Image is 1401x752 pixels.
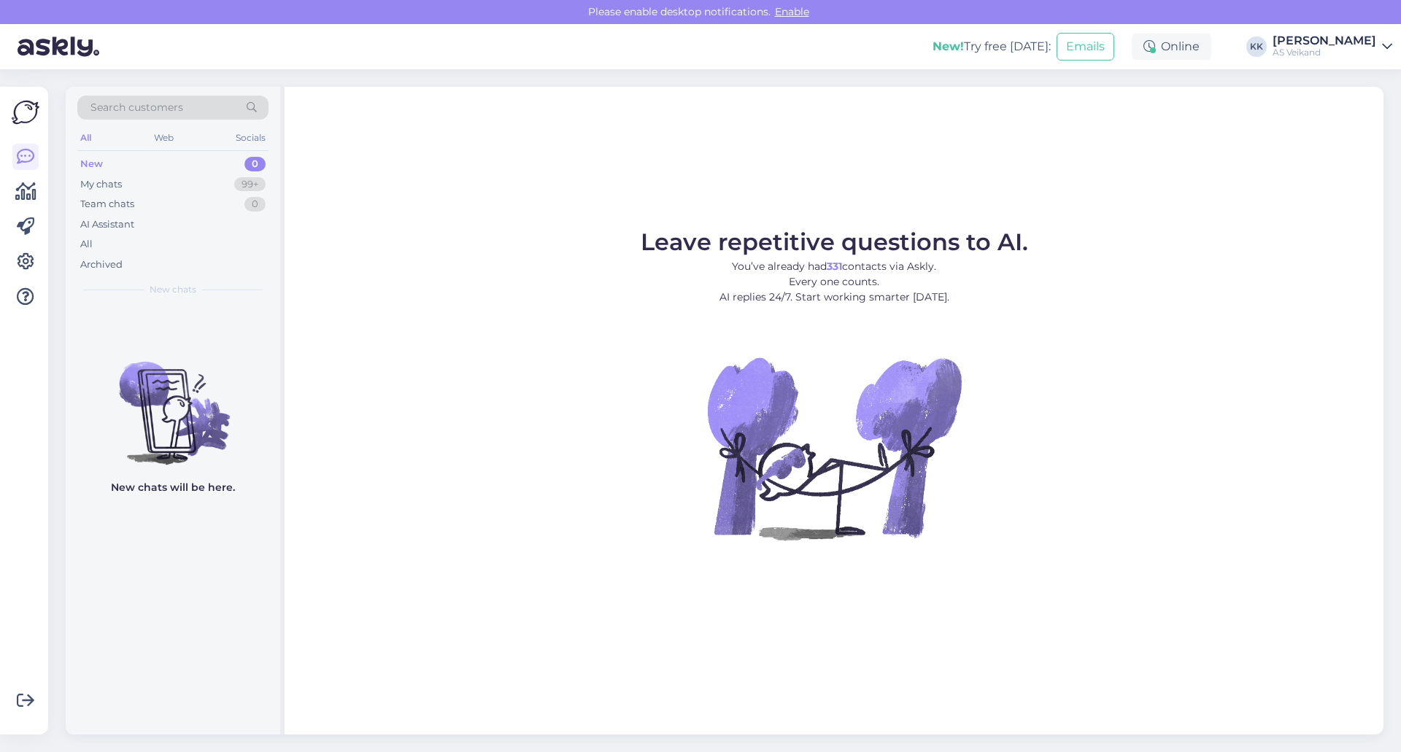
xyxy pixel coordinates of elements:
p: New chats will be here. [111,480,235,495]
a: [PERSON_NAME]AS Veikand [1273,35,1392,58]
img: Askly Logo [12,98,39,126]
div: Team chats [80,197,134,212]
div: All [77,128,94,147]
div: My chats [80,177,122,192]
div: KK [1246,36,1267,57]
div: Web [151,128,177,147]
b: 331 [827,260,842,273]
div: 0 [244,197,266,212]
div: AI Assistant [80,217,134,232]
div: Try free [DATE]: [933,38,1051,55]
span: Search customers [90,100,183,115]
div: Archived [80,257,123,272]
b: New! [933,39,964,53]
div: New [80,157,103,171]
div: [PERSON_NAME] [1273,35,1376,47]
div: All [80,237,93,252]
img: No chats [66,336,280,467]
span: Enable [771,5,814,18]
div: Online [1132,34,1211,60]
p: You’ve already had contacts via Askly. Every one counts. AI replies 24/7. Start working smarter [... [641,259,1028,305]
button: Emails [1057,33,1114,61]
img: No Chat active [703,317,965,579]
div: Socials [233,128,269,147]
span: Leave repetitive questions to AI. [641,228,1028,256]
div: AS Veikand [1273,47,1376,58]
span: New chats [150,283,196,296]
div: 0 [244,157,266,171]
div: 99+ [234,177,266,192]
